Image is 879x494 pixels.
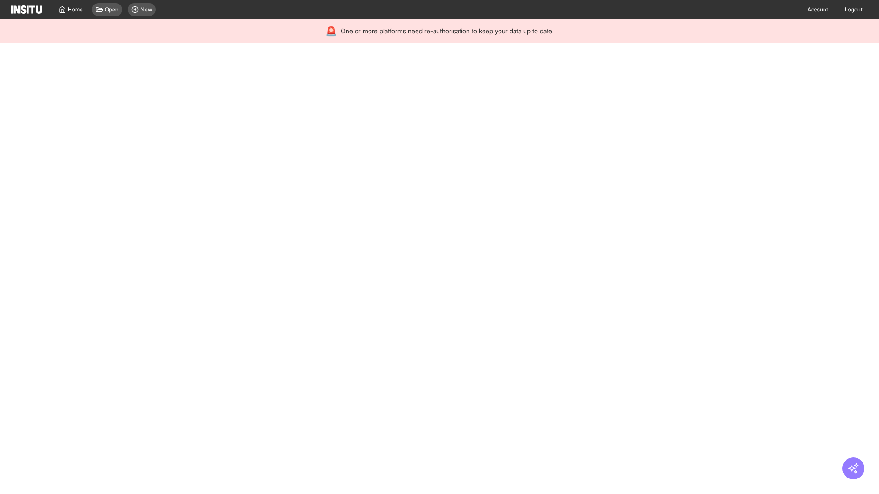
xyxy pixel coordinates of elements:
[11,5,42,14] img: Logo
[341,27,553,36] span: One or more platforms need re-authorisation to keep your data up to date.
[326,25,337,38] div: 🚨
[141,6,152,13] span: New
[68,6,83,13] span: Home
[105,6,119,13] span: Open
